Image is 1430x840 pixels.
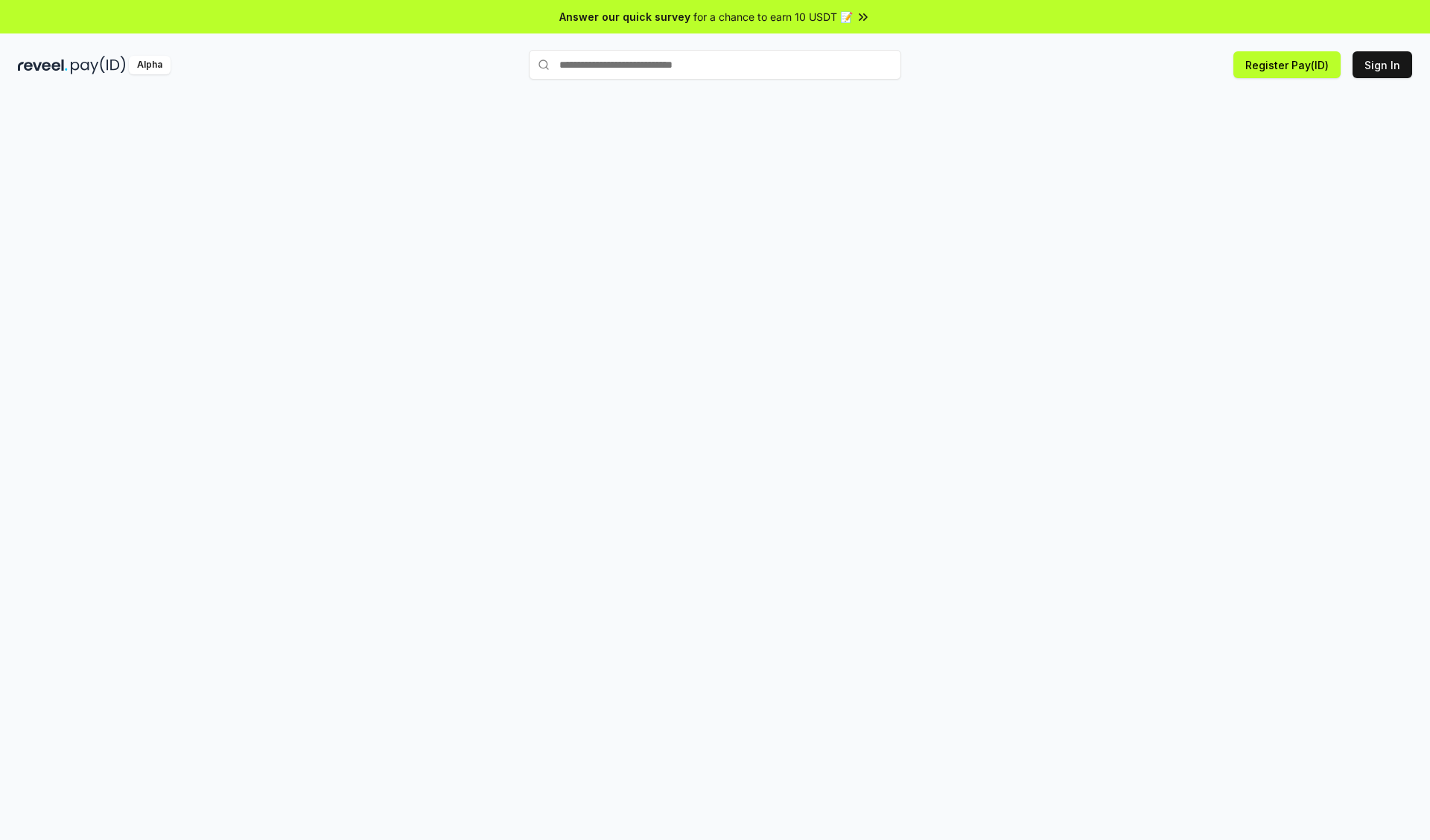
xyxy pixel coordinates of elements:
img: reveel_dark [18,56,68,74]
img: pay_id [71,56,126,74]
button: Sign In [1353,51,1412,78]
div: Alpha [129,56,171,74]
button: Register Pay(ID) [1233,51,1341,78]
span: for a chance to earn 10 USDT 📝 [693,9,853,25]
span: Answer our quick survey [559,9,690,25]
